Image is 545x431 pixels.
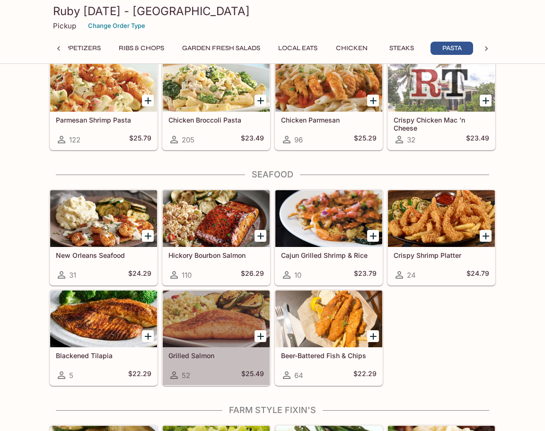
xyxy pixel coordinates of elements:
[281,116,377,124] h5: Chicken Parmesan
[275,55,382,112] div: Chicken Parmesan
[275,190,383,285] a: Cajun Grilled Shrimp & Rice10$23.79
[353,369,377,381] h5: $22.29
[163,190,270,247] div: Hickory Bourbon Salmon
[50,190,157,247] div: New Orleans Seafood
[387,54,495,150] a: Crispy Chicken Mac 'n Cheese32$23.49
[182,271,192,280] span: 110
[407,271,416,280] span: 24
[275,290,383,386] a: Beer-Battered Fish & Chips64$22.29
[294,135,303,144] span: 96
[367,230,379,242] button: Add Cajun Grilled Shrimp & Rice
[281,251,377,259] h5: Cajun Grilled Shrimp & Rice
[162,54,270,150] a: Chicken Broccoli Pasta205$23.49
[49,169,496,180] h4: Seafood
[142,330,154,342] button: Add Blackened Tilapia
[354,134,377,145] h5: $25.29
[273,42,323,55] button: Local Eats
[241,369,264,381] h5: $25.49
[388,55,495,112] div: Crispy Chicken Mac 'n Cheese
[255,330,266,342] button: Add Grilled Salmon
[281,352,377,360] h5: Beer-Battered Fish & Chips
[69,371,73,380] span: 5
[162,290,270,386] a: Grilled Salmon52$25.49
[275,190,382,247] div: Cajun Grilled Shrimp & Rice
[128,269,151,281] h5: $24.29
[255,230,266,242] button: Add Hickory Bourbon Salmon
[182,371,190,380] span: 52
[480,230,492,242] button: Add Crispy Shrimp Platter
[56,116,151,124] h5: Parmesan Shrimp Pasta
[354,269,377,281] h5: $23.79
[53,21,76,30] p: Pickup
[128,369,151,381] h5: $22.29
[275,54,383,150] a: Chicken Parmesan96$25.29
[50,290,158,386] a: Blackened Tilapia5$22.29
[177,42,265,55] button: Garden Fresh Salads
[56,352,151,360] h5: Blackened Tilapia
[387,190,495,285] a: Crispy Shrimp Platter24$24.79
[53,4,492,18] h3: Ruby [DATE] - [GEOGRAPHIC_DATA]
[162,190,270,285] a: Hickory Bourbon Salmon110$26.29
[50,290,157,347] div: Blackened Tilapia
[431,42,473,55] button: Pasta
[50,54,158,150] a: Parmesan Shrimp Pasta122$25.79
[56,251,151,259] h5: New Orleans Seafood
[142,230,154,242] button: Add New Orleans Seafood
[129,134,151,145] h5: $25.79
[50,190,158,285] a: New Orleans Seafood31$24.29
[394,116,489,132] h5: Crispy Chicken Mac 'n Cheese
[466,269,489,281] h5: $24.79
[142,95,154,106] button: Add Parmesan Shrimp Pasta
[294,371,303,380] span: 64
[50,55,157,112] div: Parmesan Shrimp Pasta
[294,271,301,280] span: 10
[182,135,194,144] span: 205
[168,116,264,124] h5: Chicken Broccoli Pasta
[84,18,149,33] button: Change Order Type
[69,271,76,280] span: 31
[275,290,382,347] div: Beer-Battered Fish & Chips
[114,42,169,55] button: Ribs & Chops
[367,95,379,106] button: Add Chicken Parmesan
[168,352,264,360] h5: Grilled Salmon
[407,135,415,144] span: 32
[255,95,266,106] button: Add Chicken Broccoli Pasta
[241,134,264,145] h5: $23.49
[69,135,80,144] span: 122
[163,55,270,112] div: Chicken Broccoli Pasta
[163,290,270,347] div: Grilled Salmon
[330,42,373,55] button: Chicken
[241,269,264,281] h5: $26.29
[466,134,489,145] h5: $23.49
[367,330,379,342] button: Add Beer-Battered Fish & Chips
[394,251,489,259] h5: Crispy Shrimp Platter
[49,405,496,415] h4: Farm Style Fixin's
[388,190,495,247] div: Crispy Shrimp Platter
[168,251,264,259] h5: Hickory Bourbon Salmon
[480,95,492,106] button: Add Crispy Chicken Mac 'n Cheese
[380,42,423,55] button: Steaks
[55,42,106,55] button: Appetizers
